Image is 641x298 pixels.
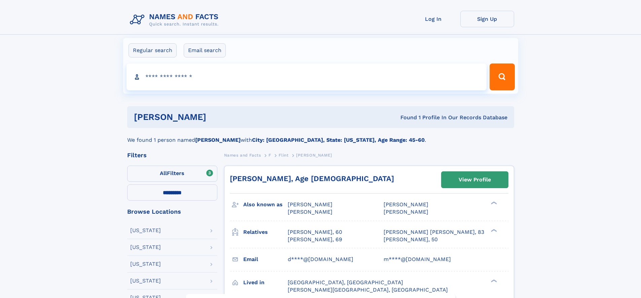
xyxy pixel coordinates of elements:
[127,152,217,158] div: Filters
[269,151,271,159] a: F
[296,153,332,158] span: [PERSON_NAME]
[384,228,484,236] a: [PERSON_NAME] [PERSON_NAME], 83
[384,236,438,243] a: [PERSON_NAME], 50
[130,228,161,233] div: [US_STATE]
[279,151,288,159] a: Flint
[127,166,217,182] label: Filters
[134,113,304,121] h1: [PERSON_NAME]
[288,287,448,293] span: [PERSON_NAME][GEOGRAPHIC_DATA], [GEOGRAPHIC_DATA]
[459,172,491,187] div: View Profile
[130,278,161,284] div: [US_STATE]
[224,151,261,159] a: Names and Facts
[129,43,177,57] label: Regular search
[160,170,167,176] span: All
[252,137,425,143] b: City: [GEOGRAPHIC_DATA], State: [US_STATE], Age Range: 45-60
[243,254,288,265] h3: Email
[288,209,332,215] span: [PERSON_NAME]
[279,153,288,158] span: Flint
[460,11,514,27] a: Sign Up
[441,172,508,188] a: View Profile
[127,209,217,215] div: Browse Locations
[384,209,428,215] span: [PERSON_NAME]
[130,245,161,250] div: [US_STATE]
[130,261,161,267] div: [US_STATE]
[195,137,241,143] b: [PERSON_NAME]
[490,63,514,90] button: Search Button
[489,279,497,283] div: ❯
[288,201,332,208] span: [PERSON_NAME]
[288,236,342,243] a: [PERSON_NAME], 69
[489,228,497,232] div: ❯
[384,201,428,208] span: [PERSON_NAME]
[184,43,226,57] label: Email search
[406,11,460,27] a: Log In
[269,153,271,158] span: F
[288,279,403,286] span: [GEOGRAPHIC_DATA], [GEOGRAPHIC_DATA]
[303,114,507,121] div: Found 1 Profile In Our Records Database
[243,226,288,238] h3: Relatives
[230,174,394,183] a: [PERSON_NAME], Age [DEMOGRAPHIC_DATA]
[243,277,288,288] h3: Lived in
[127,63,487,90] input: search input
[288,228,342,236] a: [PERSON_NAME], 60
[127,128,514,144] div: We found 1 person named with .
[243,199,288,210] h3: Also known as
[489,201,497,205] div: ❯
[127,11,224,29] img: Logo Names and Facts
